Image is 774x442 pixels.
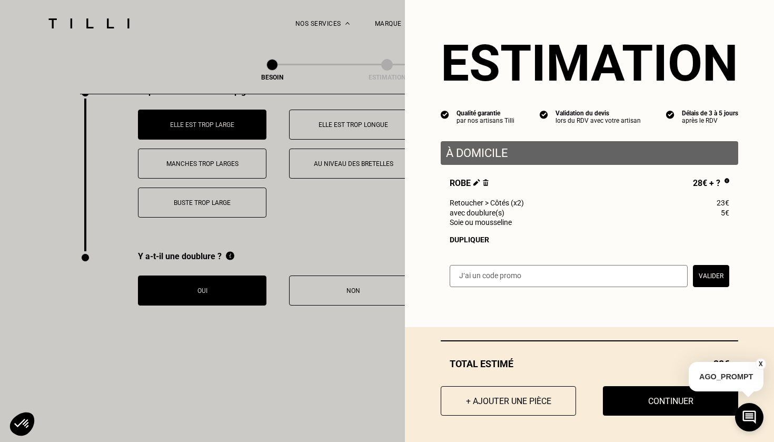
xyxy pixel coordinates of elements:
[725,178,729,183] img: Pourquoi le prix est indéfini ?
[689,362,763,391] p: AGO_PROMPT
[450,218,512,227] span: Soie ou mousseline
[756,358,766,370] button: X
[603,386,738,416] button: Continuer
[555,110,641,117] div: Validation du devis
[450,235,729,244] div: Dupliquer
[441,110,449,119] img: icon list info
[457,117,514,124] div: par nos artisans Tilli
[450,209,504,217] span: avec doublure(s)
[441,34,738,93] section: Estimation
[483,179,489,186] img: Supprimer
[441,386,576,416] button: + Ajouter une pièce
[555,117,641,124] div: lors du RDV avec votre artisan
[717,199,729,207] span: 23€
[721,209,729,217] span: 5€
[540,110,548,119] img: icon list info
[666,110,674,119] img: icon list info
[446,146,733,160] p: À domicile
[450,265,688,287] input: J‘ai un code promo
[693,178,729,190] div: 28€ + ?
[682,117,738,124] div: après le RDV
[450,178,489,190] span: Robe
[457,110,514,117] div: Qualité garantie
[682,110,738,117] div: Délais de 3 à 5 jours
[441,358,738,369] div: Total estimé
[693,265,729,287] button: Valider
[473,179,480,186] img: Éditer
[450,199,524,207] span: Retoucher > Côtés (x2)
